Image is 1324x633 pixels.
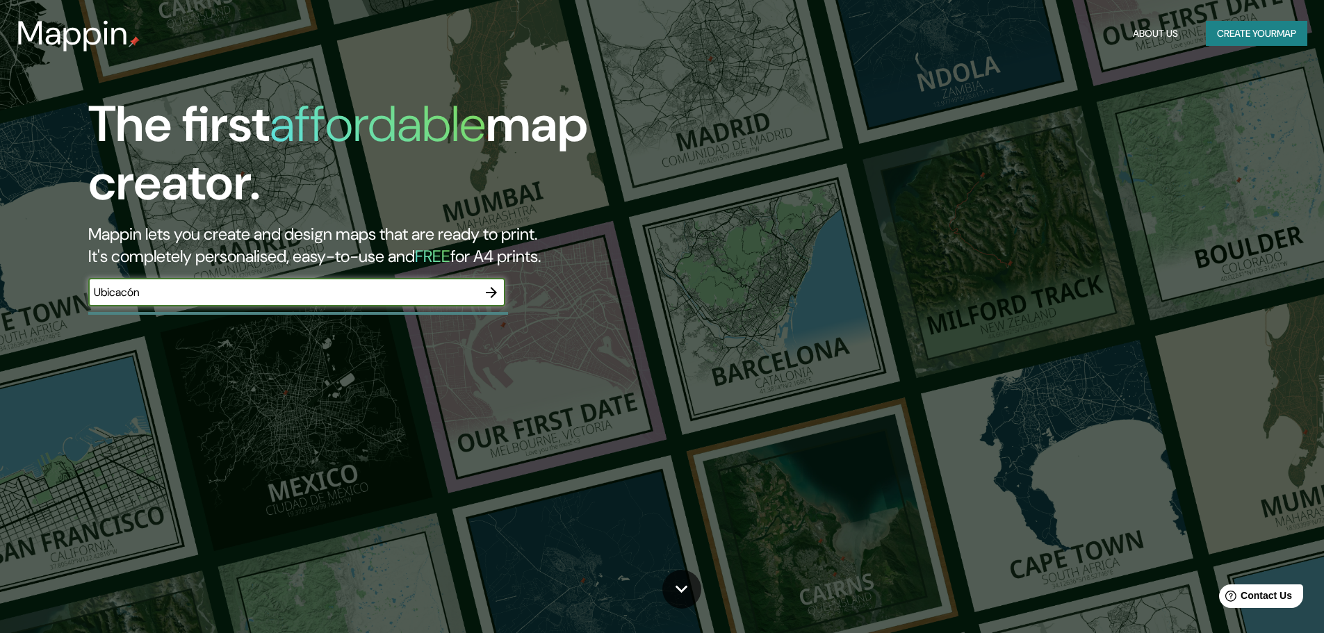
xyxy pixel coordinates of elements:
h5: FREE [415,245,450,267]
h2: Mappin lets you create and design maps that are ready to print. It's completely personalised, eas... [88,223,751,268]
h1: affordable [270,92,486,156]
h1: The first map creator. [88,95,751,223]
iframe: Help widget launcher [1200,579,1309,618]
img: mappin-pin [129,36,140,47]
button: About Us [1127,21,1184,47]
button: Create yourmap [1206,21,1307,47]
h3: Mappin [17,14,129,53]
input: Choose your favourite place [88,284,477,300]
